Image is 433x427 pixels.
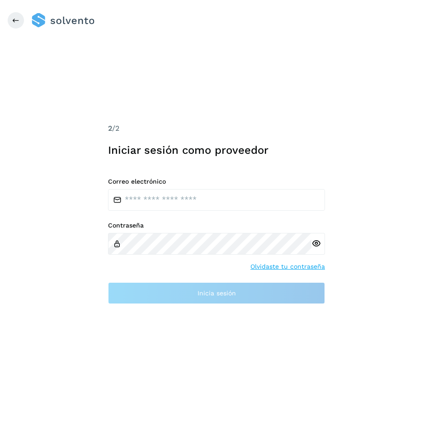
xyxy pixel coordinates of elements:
span: 2 [108,124,112,133]
div: /2 [108,123,325,134]
h1: Iniciar sesión como proveedor [108,144,325,157]
label: Contraseña [108,222,325,229]
label: Correo electrónico [108,178,325,185]
span: Inicia sesión [198,290,236,296]
a: Olvidaste tu contraseña [250,262,325,271]
button: Inicia sesión [108,282,325,304]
